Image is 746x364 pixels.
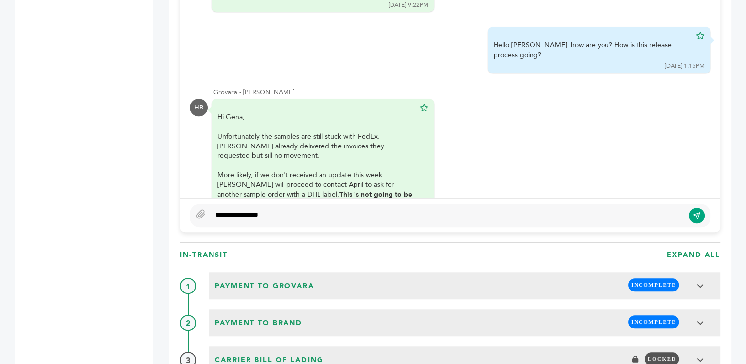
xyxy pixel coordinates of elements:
[667,250,720,260] h3: EXPAND ALL
[494,40,691,60] div: Hello [PERSON_NAME], how are you? How is this release process going?
[212,315,305,331] span: Payment to brand
[212,278,317,294] span: Payment to Grovara
[180,250,228,260] h3: In-Transit
[213,88,710,97] div: Grovara - [PERSON_NAME]
[217,112,415,209] div: Hi Gena,
[217,132,415,161] div: Unfortunately the samples are still stuck with FedEx. [PERSON_NAME] already delivered the invoice...
[190,99,208,116] div: HB
[217,170,415,209] div: More likely, if we don't received an update this week [PERSON_NAME] will proceed to contact April...
[389,1,428,9] div: [DATE] 9:22PM
[665,62,705,70] div: [DATE] 1:15PM
[628,278,679,291] span: INCOMPLETE
[628,315,679,328] span: INCOMPLETE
